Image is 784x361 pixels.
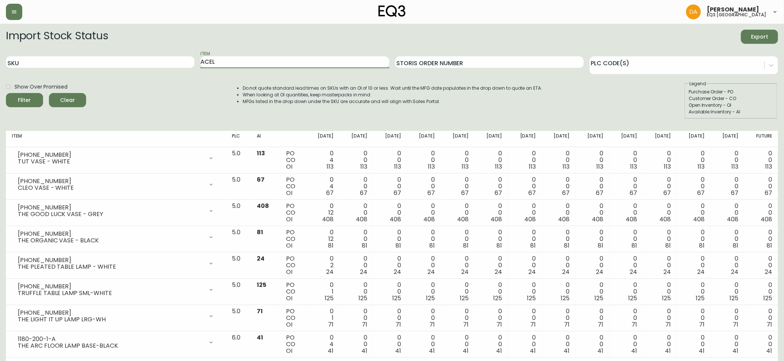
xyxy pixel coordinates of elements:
span: 81 [362,241,367,250]
span: 408 [727,215,738,223]
span: 24 [630,268,637,276]
span: 24 [731,268,738,276]
span: 125 [493,294,502,302]
div: 0 0 [379,176,401,196]
div: TUT VASE - WHITE [18,158,204,165]
span: 125 [358,294,367,302]
div: 0 0 [413,308,435,328]
th: Future [744,131,778,147]
span: 24 [697,268,705,276]
div: 0 0 [379,334,401,354]
span: 125 [662,294,671,302]
span: 67 [731,189,738,197]
th: [DATE] [475,131,508,147]
div: 0 0 [548,203,570,223]
span: 408 [390,215,401,223]
div: 0 0 [750,255,772,275]
div: PO CO [286,203,300,223]
div: 0 0 [683,150,705,170]
span: OI [286,320,292,329]
div: 0 0 [683,203,705,223]
div: 0 0 [750,176,772,196]
div: 0 0 [649,203,671,223]
span: Export [747,32,772,42]
span: 408 [626,215,637,223]
div: 0 4 [312,334,334,354]
span: 408 [457,215,469,223]
div: 0 0 [413,334,435,354]
span: 71 [497,320,502,329]
div: 0 0 [447,308,469,328]
span: 408 [525,215,536,223]
div: 0 0 [548,229,570,249]
span: 67 [596,189,603,197]
div: [PHONE_NUMBER]TRUFFLE TABLE LAMP SML-WHITE [12,282,220,298]
div: 0 12 [312,229,334,249]
div: 0 0 [514,308,536,328]
div: 0 0 [548,176,570,196]
div: 1180-200-1-A [18,336,204,342]
span: 24 [663,268,671,276]
div: 0 0 [548,334,570,354]
button: Export [741,30,778,44]
span: 408 [659,215,671,223]
span: 24 [427,268,435,276]
div: 0 0 [716,150,738,170]
span: OI [286,215,292,223]
th: AI [251,131,280,147]
div: 0 0 [649,308,671,328]
span: 24 [596,268,603,276]
span: 81 [767,241,772,250]
div: 0 0 [413,255,435,275]
span: 408 [322,215,334,223]
div: 0 0 [649,282,671,302]
div: 0 0 [345,255,367,275]
div: [PHONE_NUMBER]THE GOOD LUCK VASE - GREY [12,203,220,219]
span: 67 [663,189,671,197]
div: 0 0 [649,150,671,170]
div: 0 0 [649,176,671,196]
div: 0 0 [447,176,469,196]
div: 0 0 [413,203,435,223]
span: 125 [392,294,401,302]
span: 67 [529,189,536,197]
div: 0 0 [683,255,705,275]
span: 113 [327,162,334,171]
div: CLEO VASE - WHITE [18,185,204,191]
div: 0 0 [615,255,637,275]
th: Item [6,131,226,147]
span: 71 [665,320,671,329]
div: 0 0 [716,308,738,328]
span: 125 [763,294,772,302]
div: 0 0 [581,229,603,249]
span: 125 [594,294,603,302]
span: OI [286,162,292,171]
span: 24 [461,268,469,276]
div: 0 0 [447,334,469,354]
div: 0 0 [615,176,637,196]
div: 0 0 [716,334,738,354]
span: 113 [630,162,637,171]
div: 0 0 [615,150,637,170]
span: 113 [664,162,671,171]
div: [PHONE_NUMBER]THE PLEATED TABLE LAMP - WHITE [12,255,220,272]
li: MFGs listed in the drop down under the SKU are accurate and will align with Sales Portal. [243,98,542,105]
div: 0 0 [683,229,705,249]
div: 0 0 [750,150,772,170]
td: 5.0 [226,252,251,279]
span: 81 [598,241,603,250]
div: Customer Order - CO [689,95,773,102]
td: 5.0 [226,226,251,252]
span: 113 [257,149,265,158]
span: 113 [428,162,435,171]
div: 0 0 [514,150,536,170]
span: 67 [360,189,367,197]
div: 0 0 [413,176,435,196]
h5: eq3 [GEOGRAPHIC_DATA] [707,13,766,17]
div: 0 0 [548,308,570,328]
span: 24 [394,268,401,276]
div: 0 0 [716,203,738,223]
th: PLC [226,131,251,147]
div: 0 0 [514,334,536,354]
th: [DATE] [339,131,373,147]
